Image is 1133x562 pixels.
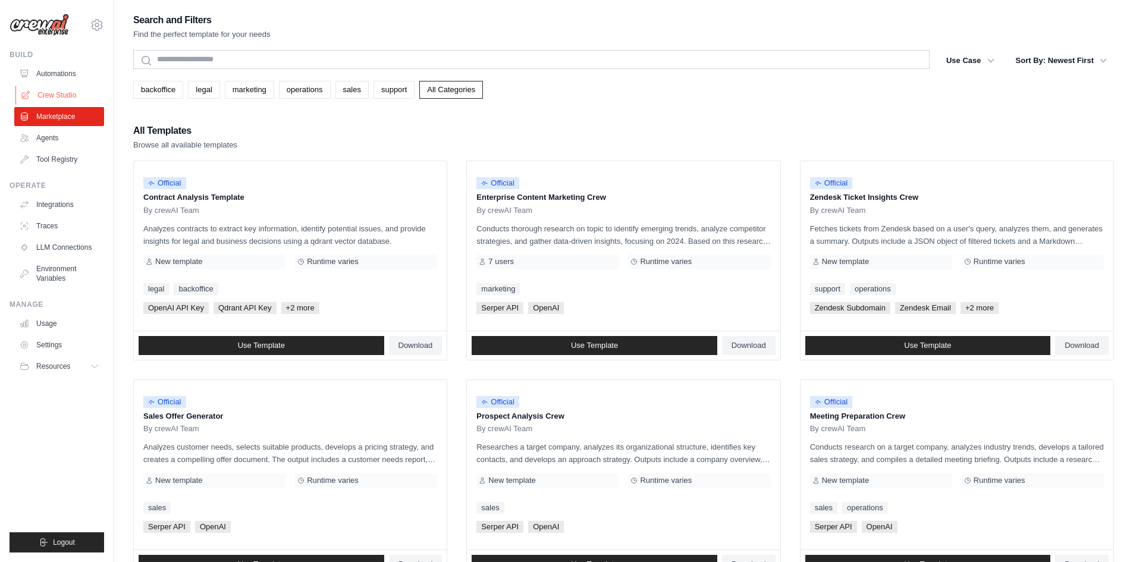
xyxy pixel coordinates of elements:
span: +2 more [281,302,319,314]
span: OpenAI [528,302,564,314]
span: Runtime varies [640,257,692,266]
a: LLM Connections [14,238,104,257]
p: Fetches tickets from Zendesk based on a user's query, analyzes them, and generates a summary. Out... [810,222,1104,247]
p: Researches a target company, analyzes its organizational structure, identifies key contacts, and ... [476,441,770,466]
span: Zendesk Subdomain [810,302,890,314]
span: New template [488,476,535,485]
span: By crewAI Team [810,424,866,434]
a: Automations [14,64,104,83]
a: sales [810,502,837,514]
span: Serper API [476,521,523,533]
span: 7 users [488,257,514,266]
a: Crew Studio [15,86,105,105]
span: Official [476,396,519,408]
a: marketing [476,283,520,295]
span: Zendesk Email [895,302,956,314]
span: New template [822,257,869,266]
span: Runtime varies [640,476,692,485]
span: Official [810,177,853,189]
a: Usage [14,314,104,333]
h2: All Templates [133,123,237,139]
span: By crewAI Team [810,206,866,215]
span: Download [398,341,433,350]
a: sales [143,502,171,514]
span: Use Template [238,341,285,350]
span: By crewAI Team [476,206,532,215]
span: Download [732,341,766,350]
a: All Categories [419,81,483,99]
a: legal [188,81,219,99]
a: Settings [14,335,104,354]
span: Serper API [810,521,857,533]
a: Download [389,336,442,355]
span: OpenAI [528,521,564,533]
span: By crewAI Team [476,424,532,434]
a: support [810,283,845,295]
span: OpenAI [195,521,231,533]
button: Resources [14,357,104,376]
p: Conducts thorough research on topic to identify emerging trends, analyze competitor strategies, a... [476,222,770,247]
span: Runtime varies [974,476,1025,485]
div: Operate [10,181,104,190]
p: Conducts research on a target company, analyzes industry trends, develops a tailored sales strate... [810,441,1104,466]
button: Use Case [939,50,1002,71]
a: Integrations [14,195,104,214]
span: By crewAI Team [143,424,199,434]
p: Zendesk Ticket Insights Crew [810,191,1104,203]
a: backoffice [174,283,218,295]
a: backoffice [133,81,183,99]
a: Marketplace [14,107,104,126]
span: New template [155,476,202,485]
span: Official [476,177,519,189]
a: Download [1055,336,1109,355]
div: Manage [10,300,104,309]
a: legal [143,283,169,295]
a: Download [722,336,776,355]
span: Serper API [143,521,190,533]
button: Logout [10,532,104,552]
span: Official [143,396,186,408]
p: Sales Offer Generator [143,410,437,422]
p: Browse all available templates [133,139,237,151]
a: support [374,81,415,99]
span: Serper API [476,302,523,314]
p: Enterprise Content Marketing Crew [476,191,770,203]
p: Analyzes contracts to extract key information, identify potential issues, and provide insights fo... [143,222,437,247]
img: Logo [10,14,69,36]
span: OpenAI [862,521,897,533]
a: Agents [14,128,104,147]
span: Qdrant API Key [214,302,277,314]
h2: Search and Filters [133,12,271,29]
span: Runtime varies [307,476,359,485]
span: OpenAI API Key [143,302,209,314]
span: Official [143,177,186,189]
a: Use Template [805,336,1051,355]
span: Runtime varies [974,257,1025,266]
a: operations [850,283,896,295]
span: +2 more [961,302,999,314]
a: marketing [225,81,274,99]
a: Use Template [139,336,384,355]
span: Logout [53,538,75,547]
span: Resources [36,362,70,371]
p: Analyzes customer needs, selects suitable products, develops a pricing strategy, and creates a co... [143,441,437,466]
span: Use Template [571,341,618,350]
a: operations [842,502,888,514]
button: Sort By: Newest First [1009,50,1114,71]
span: Use Template [904,341,951,350]
p: Find the perfect template for your needs [133,29,271,40]
span: New template [822,476,869,485]
span: Runtime varies [307,257,359,266]
a: sales [335,81,369,99]
a: Use Template [472,336,717,355]
span: Official [810,396,853,408]
p: Meeting Preparation Crew [810,410,1104,422]
a: Environment Variables [14,259,104,288]
a: operations [279,81,331,99]
a: sales [476,502,504,514]
p: Prospect Analysis Crew [476,410,770,422]
span: Download [1065,341,1099,350]
span: By crewAI Team [143,206,199,215]
a: Tool Registry [14,150,104,169]
a: Traces [14,216,104,236]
